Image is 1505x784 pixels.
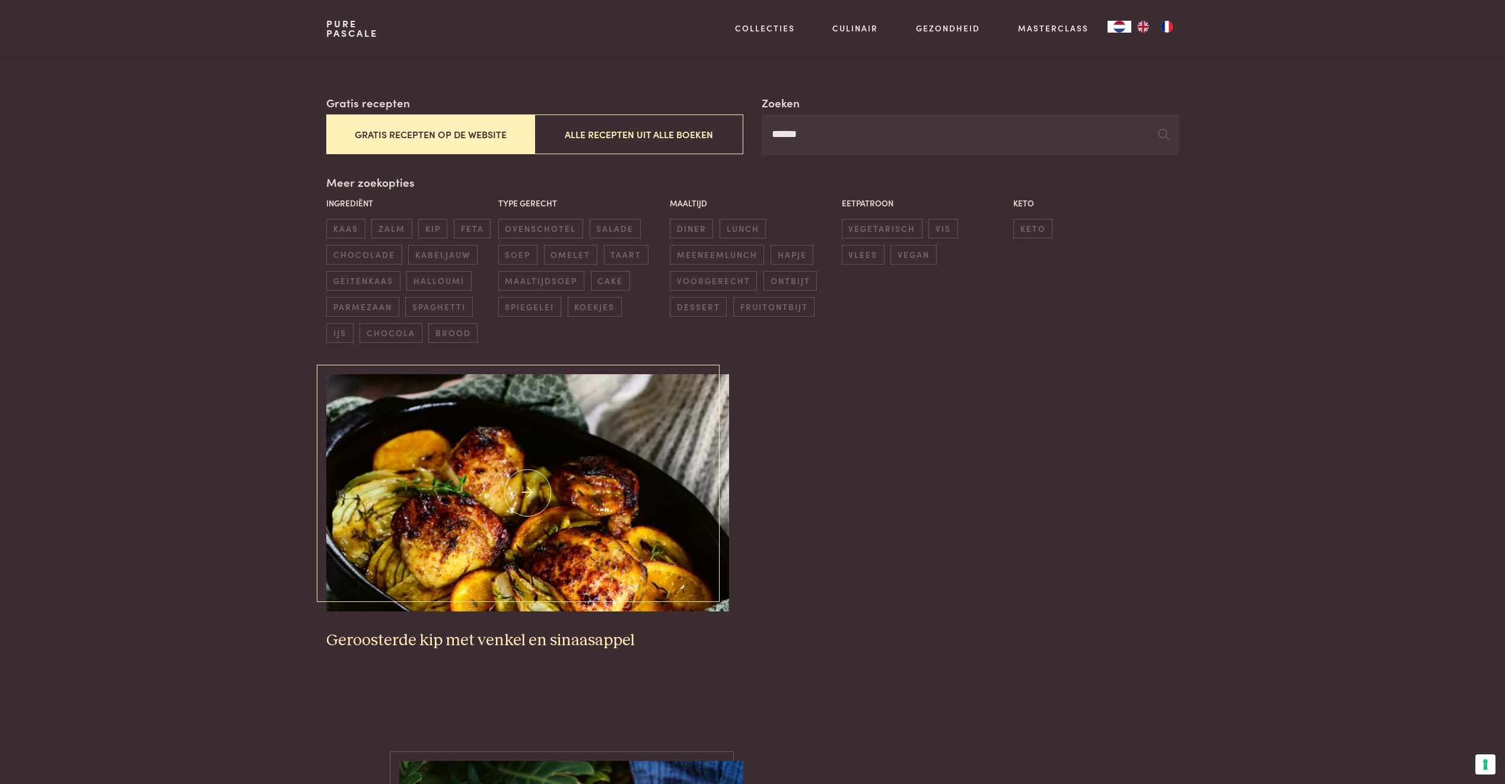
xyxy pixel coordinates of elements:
span: parmezaan [326,297,399,317]
a: Collecties [735,22,795,34]
span: brood [428,323,478,343]
span: voorgerecht [670,271,757,291]
button: Uw voorkeuren voor toestemming voor trackingtechnologieën [1475,754,1496,775]
span: keto [1013,219,1052,238]
span: spiegelei [498,297,561,317]
span: meeneemlunch [670,245,764,264]
a: Geroosterde kip met venkel en sinaasappel Geroosterde kip met venkel en sinaasappel [326,374,728,651]
span: soep [498,245,537,264]
span: koekjes [568,297,622,317]
p: Maaltijd [670,197,835,209]
ul: Language list [1131,21,1179,33]
a: EN [1131,21,1155,33]
p: Type gerecht [498,197,664,209]
button: Alle recepten uit alle boeken [534,114,743,154]
span: vegetarisch [842,219,922,238]
p: Keto [1013,197,1179,209]
span: omelet [544,245,597,264]
span: maaltijdsoep [498,271,584,291]
span: salade [590,219,641,238]
span: lunch [720,219,766,238]
span: ijs [326,323,353,343]
span: halloumi [406,271,471,291]
span: hapje [771,245,813,264]
a: NL [1108,21,1131,33]
span: fruitontbijt [733,297,814,317]
span: spaghetti [405,297,472,317]
div: Language [1108,21,1131,33]
a: Gezondheid [916,22,980,34]
span: kabeljauw [408,245,477,264]
a: FR [1155,21,1179,33]
span: ontbijt [763,271,817,291]
span: kip [418,219,447,238]
span: zalm [371,219,412,238]
a: PurePascale [326,19,378,38]
a: Masterclass [1018,22,1089,34]
a: Culinair [832,22,878,34]
span: chocolade [326,245,402,264]
span: dessert [670,297,727,317]
label: Gratis recepten [326,94,410,111]
span: diner [670,219,713,238]
label: Zoeken [762,94,800,111]
span: taart [604,245,648,264]
aside: Language selected: Nederlands [1108,21,1179,33]
button: Gratis recepten op de website [326,114,534,154]
h3: Geroosterde kip met venkel en sinaasappel [326,630,728,651]
span: vis [928,219,957,238]
span: vlees [842,245,884,264]
span: vegan [890,245,936,264]
span: geitenkaas [326,271,400,291]
span: cake [591,271,630,291]
span: feta [454,219,491,238]
span: ovenschotel [498,219,583,238]
img: Geroosterde kip met venkel en sinaasappel [326,374,728,611]
span: chocola [359,323,422,343]
p: Eetpatroon [842,197,1007,209]
p: Ingrediënt [326,197,492,209]
span: kaas [326,219,365,238]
